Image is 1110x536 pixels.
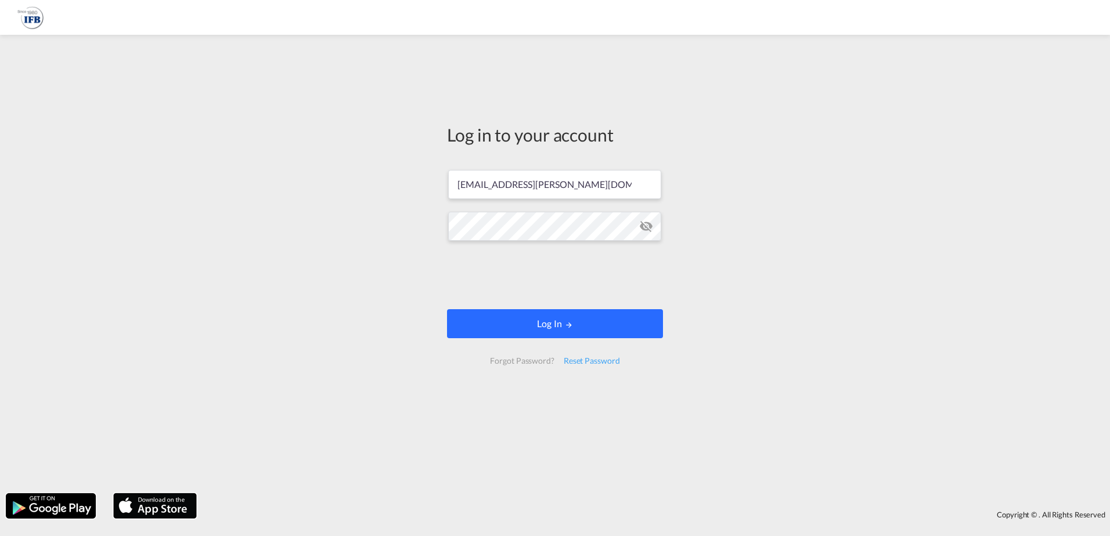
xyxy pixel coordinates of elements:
iframe: reCAPTCHA [467,252,643,298]
div: Log in to your account [447,122,663,147]
img: google.png [5,492,97,520]
div: Copyright © . All Rights Reserved [203,505,1110,524]
md-icon: icon-eye-off [639,219,653,233]
div: Reset Password [559,350,625,371]
input: Enter email/phone number [448,170,661,199]
div: Forgot Password? [485,350,558,371]
img: apple.png [112,492,198,520]
button: LOGIN [447,309,663,338]
img: b628ab10256c11eeb52753acbc15d091.png [17,5,44,31]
